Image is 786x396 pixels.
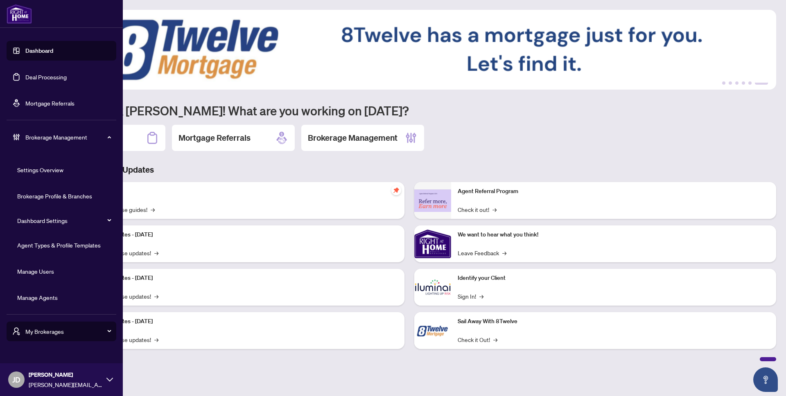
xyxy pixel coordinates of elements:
button: 1 [722,81,725,85]
p: Identify your Client [458,274,770,283]
span: pushpin [391,185,401,195]
span: user-switch [12,327,20,335]
a: Manage Agents [17,294,58,301]
span: → [154,248,158,257]
a: Check it Out!→ [458,335,497,344]
p: Agent Referral Program [458,187,770,196]
h3: Brokerage & Industry Updates [43,164,776,175]
img: Slide 5 [43,10,776,90]
button: 3 [735,81,739,85]
a: Brokerage Profile & Branches [17,192,92,200]
p: We want to hear what you think! [458,230,770,239]
a: Sign In!→ [458,292,483,301]
a: Manage Users [17,268,54,275]
a: Dashboard Settings [17,217,68,224]
a: Dashboard [25,47,53,54]
a: Check it out!→ [458,205,497,214]
span: [PERSON_NAME] [29,370,102,379]
a: Leave Feedback→ [458,248,506,257]
button: Open asap [753,367,778,392]
img: logo [7,4,32,24]
p: Platform Updates - [DATE] [86,317,398,326]
span: → [154,292,158,301]
span: My Brokerages [25,327,111,336]
p: Platform Updates - [DATE] [86,230,398,239]
img: Agent Referral Program [414,189,451,212]
span: → [154,335,158,344]
a: Settings Overview [17,166,63,173]
span: → [151,205,155,214]
p: Sail Away With 8Twelve [458,317,770,326]
span: → [502,248,506,257]
h1: Welcome back [PERSON_NAME]! What are you working on [DATE]? [43,103,776,118]
a: Agent Types & Profile Templates [17,241,101,249]
a: Deal Processing [25,73,67,81]
span: → [479,292,483,301]
img: We want to hear what you think! [414,225,451,262]
a: Mortgage Referrals [25,99,75,107]
h2: Mortgage Referrals [178,132,251,144]
span: JD [12,374,20,385]
p: Self-Help [86,187,398,196]
span: → [493,335,497,344]
h2: Brokerage Management [308,132,398,144]
button: 5 [748,81,752,85]
img: Identify your Client [414,269,451,306]
button: 4 [742,81,745,85]
img: Sail Away With 8Twelve [414,312,451,349]
span: Brokerage Management [25,133,111,142]
span: [PERSON_NAME][EMAIL_ADDRESS][PERSON_NAME][DOMAIN_NAME] [29,380,102,389]
button: 6 [755,81,768,85]
button: 2 [729,81,732,85]
span: → [492,205,497,214]
p: Platform Updates - [DATE] [86,274,398,283]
